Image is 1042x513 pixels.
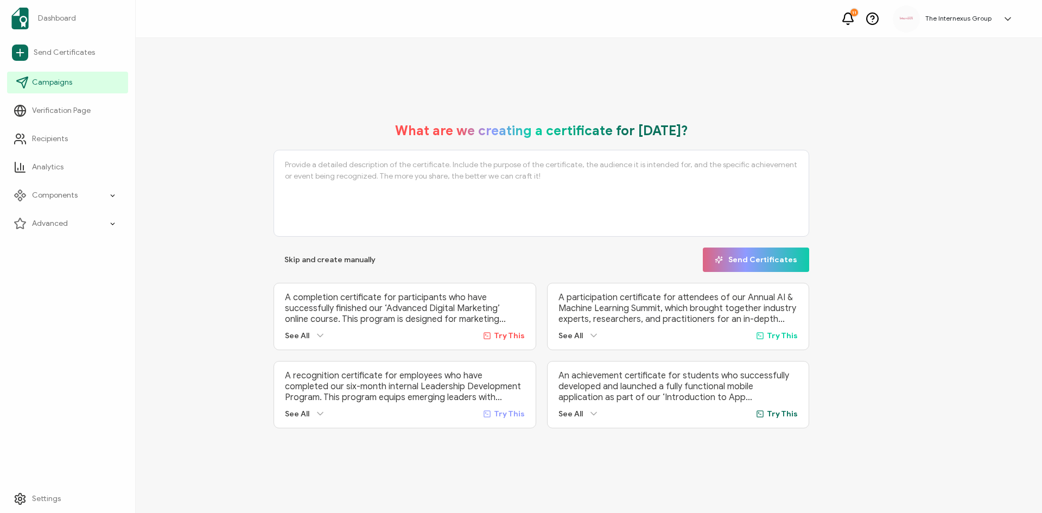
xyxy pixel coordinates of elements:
[32,77,72,88] span: Campaigns
[7,3,128,34] a: Dashboard
[285,409,309,419] span: See All
[988,461,1042,513] iframe: Chat Widget
[7,100,128,122] a: Verification Page
[558,292,798,325] p: A participation certificate for attendees of our Annual AI & Machine Learning Summit, which broug...
[34,47,95,58] span: Send Certificates
[7,488,128,510] a: Settings
[558,331,583,340] span: See All
[284,256,376,264] span: Skip and create manually
[32,162,63,173] span: Analytics
[7,72,128,93] a: Campaigns
[395,123,688,139] h1: What are we creating a certificate for [DATE]?
[7,40,128,65] a: Send Certificates
[850,9,858,16] div: 11
[715,256,797,264] span: Send Certificates
[11,8,29,29] img: sertifier-logomark-colored.svg
[7,156,128,178] a: Analytics
[32,493,61,504] span: Settings
[285,370,525,403] p: A recognition certificate for employees who have completed our six-month internal Leadership Deve...
[898,15,914,23] img: 9871a9dd-a14d-44ad-a85b-e025478b801b.png
[925,15,992,22] h5: The Internexus Group
[767,331,798,340] span: Try This
[274,248,386,272] button: Skip and create manually
[767,409,798,419] span: Try This
[558,409,583,419] span: See All
[32,134,68,144] span: Recipients
[32,218,68,229] span: Advanced
[285,292,525,325] p: A completion certificate for participants who have successfully finished our ‘Advanced Digital Ma...
[285,331,309,340] span: See All
[558,370,798,403] p: An achievement certificate for students who successfully developed and launched a fully functiona...
[7,128,128,150] a: Recipients
[703,248,809,272] button: Send Certificates
[494,331,525,340] span: Try This
[32,190,78,201] span: Components
[38,13,76,24] span: Dashboard
[32,105,91,116] span: Verification Page
[494,409,525,419] span: Try This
